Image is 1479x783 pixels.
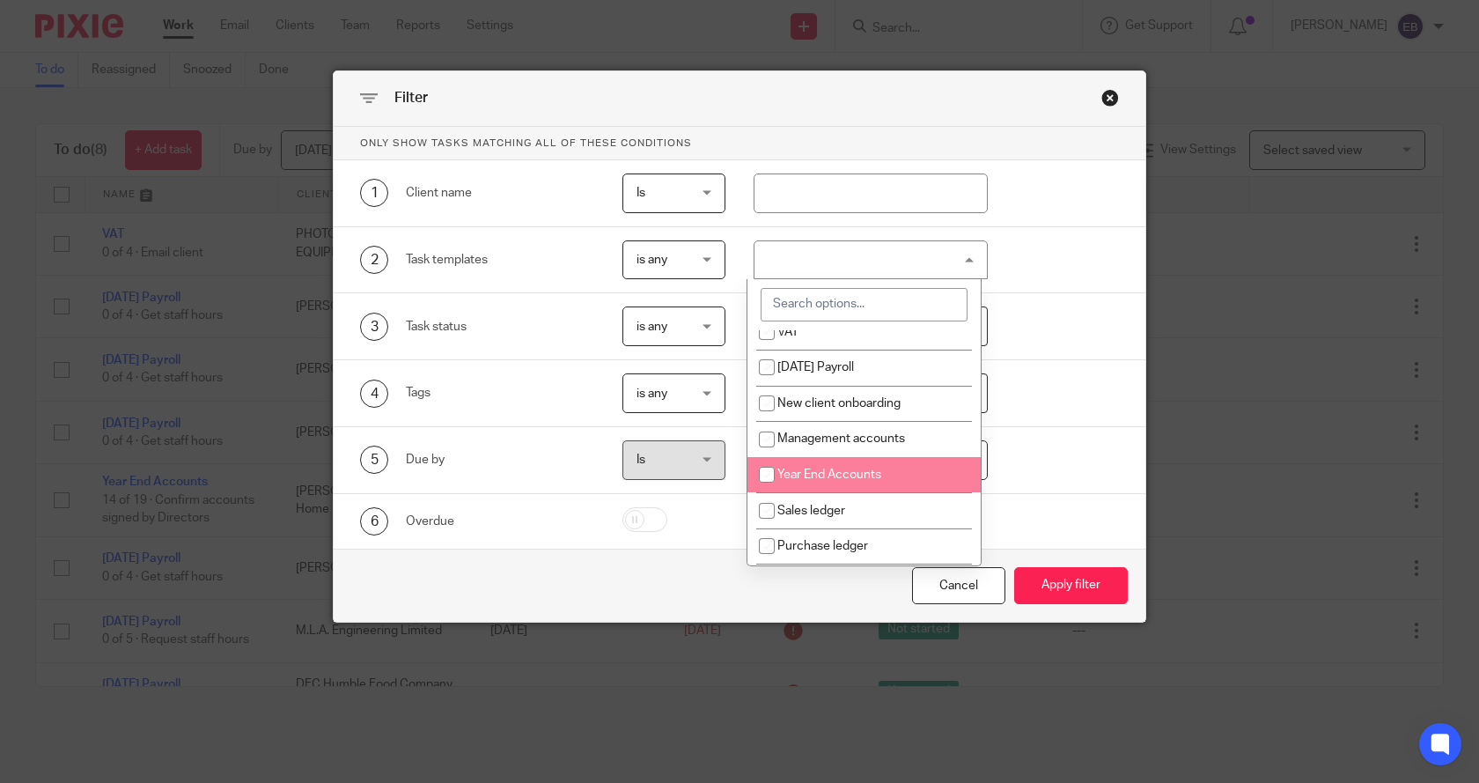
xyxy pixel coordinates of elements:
span: VAT [777,326,798,338]
span: Management accounts [777,432,905,445]
div: 5 [360,446,388,474]
span: [DATE] Payroll [777,361,854,373]
div: 1 [360,179,388,207]
input: Search options... [761,288,968,321]
div: 3 [360,313,388,341]
div: Close this dialog window [1101,89,1119,107]
div: 6 [360,507,388,536]
div: Task templates [406,251,595,269]
span: is any [636,321,667,333]
span: is any [636,388,667,400]
div: Client name [406,184,595,202]
p: Only show tasks matching all of these conditions [334,127,1145,160]
span: Sales ledger [777,505,845,517]
div: Due by [406,451,595,469]
span: Purchase ledger [777,540,868,552]
div: Close this dialog window [912,567,1005,605]
span: is any [636,254,667,266]
div: 2 [360,246,388,274]
span: Is [636,187,645,199]
div: 4 [360,380,388,408]
button: Apply filter [1014,567,1128,605]
div: Task status [406,318,595,336]
span: Is [636,454,645,466]
div: Overdue [406,513,595,530]
div: Tags [406,384,595,402]
span: New client onboarding [777,397,901,410]
span: Filter [394,91,428,105]
span: Year End Accounts [777,469,881,481]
